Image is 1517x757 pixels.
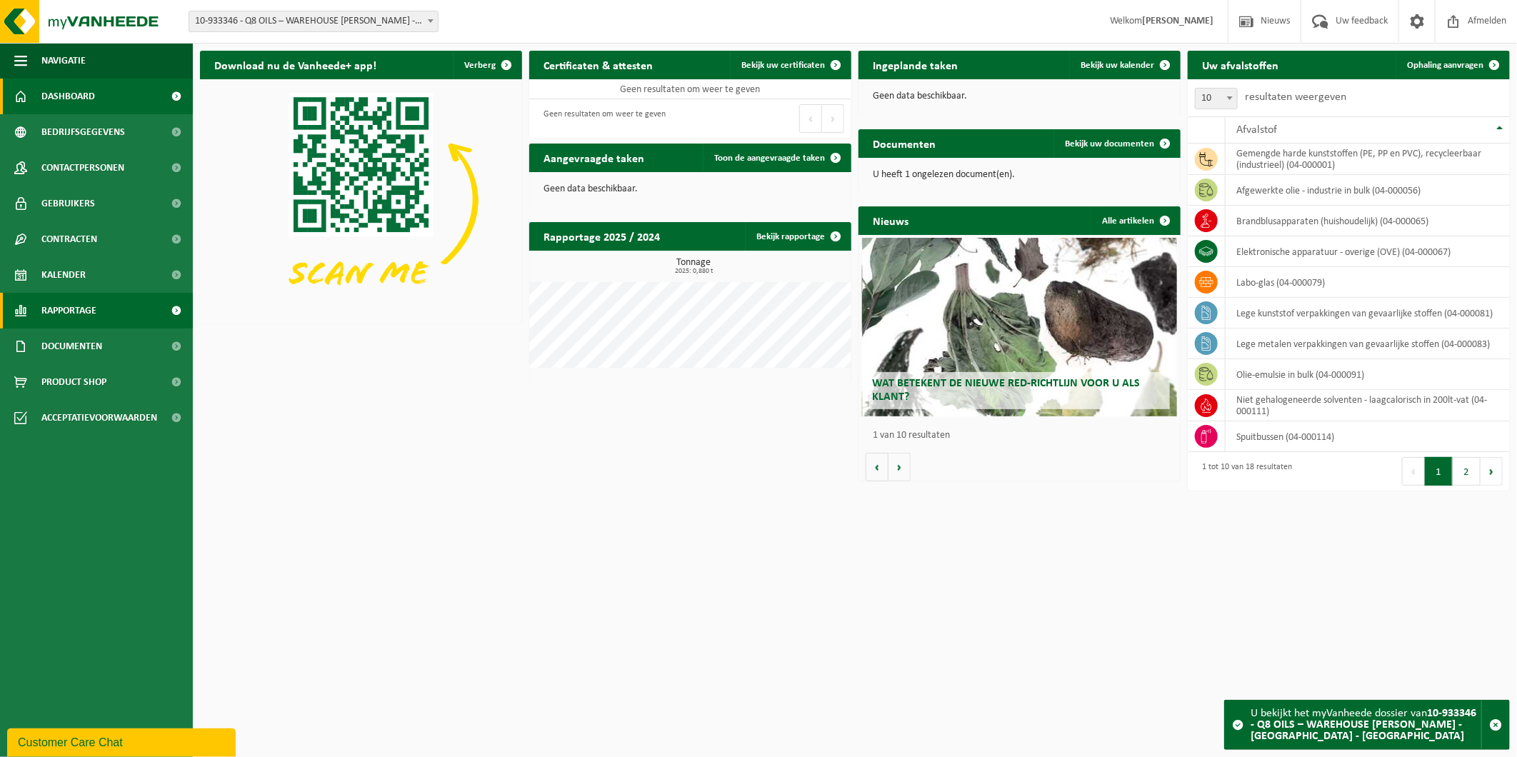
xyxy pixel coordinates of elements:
[1226,390,1510,421] td: niet gehalogeneerde solventen - laagcalorisch in 200lt-vat (04-000111)
[41,43,86,79] span: Navigatie
[189,11,438,31] span: 10-933346 - Q8 OILS – WAREHOUSE GILBERT DE CLERCQ - BORNEM - BORNEM
[1226,144,1510,175] td: gemengde harde kunststoffen (PE, PP en PVC), recycleerbaar (industrieel) (04-000001)
[1091,206,1179,235] a: Alle artikelen
[1481,457,1503,486] button: Next
[1453,457,1481,486] button: 2
[1226,175,1510,206] td: afgewerkte olie - industrie in bulk (04-000056)
[730,51,850,79] a: Bekijk uw certificaten
[189,11,439,32] span: 10-933346 - Q8 OILS – WAREHOUSE GILBERT DE CLERCQ - BORNEM - BORNEM
[1396,51,1508,79] a: Ophaling aanvragen
[1188,51,1293,79] h2: Uw afvalstoffen
[858,206,923,234] h2: Nieuws
[822,104,844,133] button: Next
[41,257,86,293] span: Kalender
[1236,124,1277,136] span: Afvalstof
[799,104,822,133] button: Previous
[888,453,911,481] button: Volgende
[1069,51,1179,79] a: Bekijk uw kalender
[1195,456,1292,487] div: 1 tot 10 van 18 resultaten
[873,431,1173,441] p: 1 van 10 resultaten
[1226,298,1510,329] td: lege kunststof verpakkingen van gevaarlijke stoffen (04-000081)
[200,51,391,79] h2: Download nu de Vanheede+ app!
[1195,88,1238,109] span: 10
[873,170,1166,180] p: U heeft 1 ongelezen document(en).
[464,61,496,70] span: Verberg
[1053,129,1179,158] a: Bekijk uw documenten
[536,268,851,275] span: 2025: 0,880 t
[544,184,837,194] p: Geen data beschikbaar.
[1226,329,1510,359] td: lege metalen verpakkingen van gevaarlijke stoffen (04-000083)
[1407,61,1483,70] span: Ophaling aanvragen
[873,91,1166,101] p: Geen data beschikbaar.
[1081,61,1154,70] span: Bekijk uw kalender
[1251,701,1481,749] div: U bekijkt het myVanheede dossier van
[536,103,666,134] div: Geen resultaten om weer te geven
[529,144,659,171] h2: Aangevraagde taken
[41,293,96,329] span: Rapportage
[453,51,521,79] button: Verberg
[745,222,850,251] a: Bekijk rapportage
[1226,236,1510,267] td: elektronische apparatuur - overige (OVE) (04-000067)
[1425,457,1453,486] button: 1
[41,329,102,364] span: Documenten
[41,400,157,436] span: Acceptatievoorwaarden
[529,79,851,99] td: Geen resultaten om weer te geven
[1226,359,1510,390] td: olie-emulsie in bulk (04-000091)
[200,79,522,321] img: Download de VHEPlus App
[741,61,825,70] span: Bekijk uw certificaten
[862,238,1178,416] a: Wat betekent de nieuwe RED-richtlijn voor u als klant?
[1251,708,1476,742] strong: 10-933346 - Q8 OILS – WAREHOUSE [PERSON_NAME] - [GEOGRAPHIC_DATA] - [GEOGRAPHIC_DATA]
[858,51,972,79] h2: Ingeplande taken
[41,79,95,114] span: Dashboard
[703,144,850,172] a: Toon de aangevraagde taken
[7,726,239,757] iframe: chat widget
[529,222,674,250] h2: Rapportage 2025 / 2024
[1226,206,1510,236] td: brandblusapparaten (huishoudelijk) (04-000065)
[1226,267,1510,298] td: labo-glas (04-000079)
[866,453,888,481] button: Vorige
[41,221,97,257] span: Contracten
[1402,457,1425,486] button: Previous
[858,129,950,157] h2: Documenten
[1065,139,1154,149] span: Bekijk uw documenten
[1226,421,1510,452] td: spuitbussen (04-000114)
[41,364,106,400] span: Product Shop
[41,186,95,221] span: Gebruikers
[1245,91,1346,103] label: resultaten weergeven
[1142,16,1213,26] strong: [PERSON_NAME]
[41,114,125,150] span: Bedrijfsgegevens
[41,150,124,186] span: Contactpersonen
[529,51,667,79] h2: Certificaten & attesten
[536,258,851,275] h3: Tonnage
[873,378,1141,403] span: Wat betekent de nieuwe RED-richtlijn voor u als klant?
[1196,89,1237,109] span: 10
[714,154,825,163] span: Toon de aangevraagde taken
